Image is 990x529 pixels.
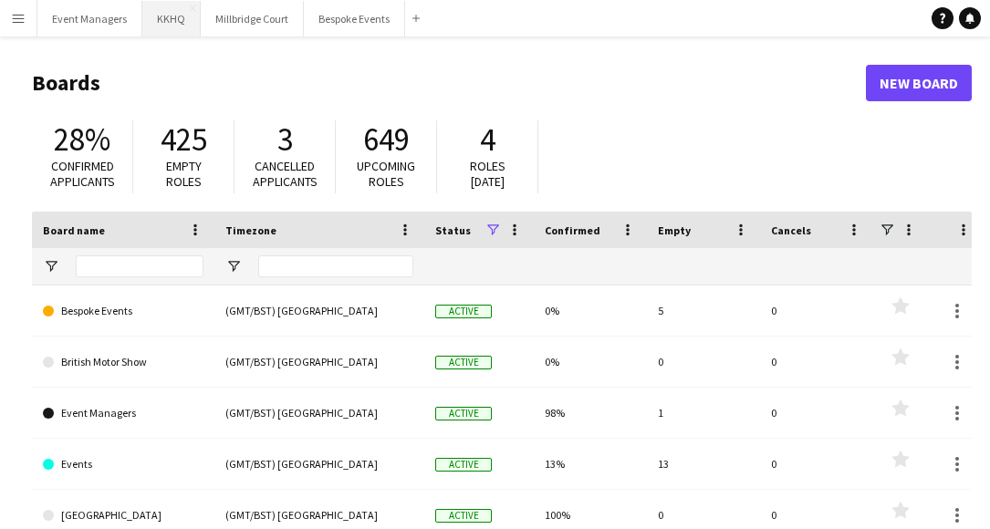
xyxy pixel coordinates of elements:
[32,69,866,97] h1: Boards
[43,285,203,337] a: Bespoke Events
[43,223,105,237] span: Board name
[771,223,811,237] span: Cancels
[225,223,276,237] span: Timezone
[214,439,424,489] div: (GMT/BST) [GEOGRAPHIC_DATA]
[480,119,495,160] span: 4
[76,255,203,277] input: Board name Filter Input
[760,285,873,336] div: 0
[647,285,760,336] div: 5
[435,407,492,420] span: Active
[435,356,492,369] span: Active
[43,258,59,275] button: Open Filter Menu
[43,388,203,439] a: Event Managers
[161,119,207,160] span: 425
[54,119,110,160] span: 28%
[435,305,492,318] span: Active
[647,388,760,438] div: 1
[277,119,293,160] span: 3
[43,337,203,388] a: British Motor Show
[534,337,647,387] div: 0%
[363,119,410,160] span: 649
[214,285,424,336] div: (GMT/BST) [GEOGRAPHIC_DATA]
[658,223,691,237] span: Empty
[201,1,304,36] button: Millbridge Court
[214,388,424,438] div: (GMT/BST) [GEOGRAPHIC_DATA]
[50,158,115,190] span: Confirmed applicants
[435,509,492,523] span: Active
[647,337,760,387] div: 0
[43,439,203,490] a: Events
[534,388,647,438] div: 98%
[304,1,405,36] button: Bespoke Events
[866,65,972,101] a: New Board
[760,337,873,387] div: 0
[258,255,413,277] input: Timezone Filter Input
[470,158,505,190] span: Roles [DATE]
[760,388,873,438] div: 0
[760,439,873,489] div: 0
[545,223,600,237] span: Confirmed
[647,439,760,489] div: 13
[534,439,647,489] div: 13%
[435,223,471,237] span: Status
[534,285,647,336] div: 0%
[357,158,415,190] span: Upcoming roles
[253,158,318,190] span: Cancelled applicants
[214,337,424,387] div: (GMT/BST) [GEOGRAPHIC_DATA]
[166,158,202,190] span: Empty roles
[435,458,492,472] span: Active
[142,1,201,36] button: KKHQ
[225,258,242,275] button: Open Filter Menu
[37,1,142,36] button: Event Managers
